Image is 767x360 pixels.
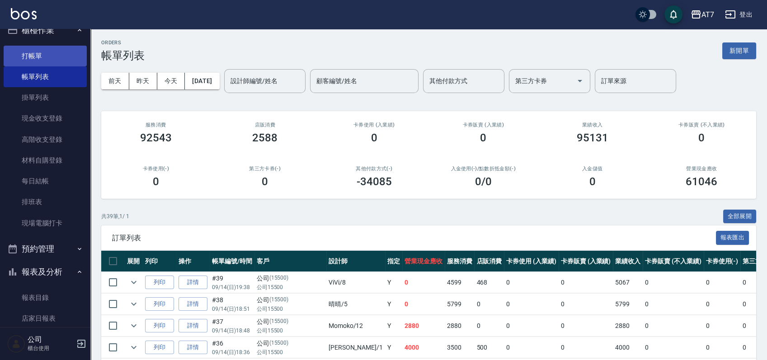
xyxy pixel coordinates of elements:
[179,341,207,355] a: 詳情
[577,131,608,144] h3: 95131
[210,251,254,272] th: 帳單編號/時間
[4,150,87,171] a: 材料自購登錄
[269,339,289,348] p: (15500)
[145,276,174,290] button: 列印
[129,73,157,89] button: 昨天
[112,166,200,172] h2: 卡券使用(-)
[269,317,289,327] p: (15500)
[658,122,746,128] h2: 卡券販賣 (不入業績)
[101,49,145,62] h3: 帳單列表
[559,272,613,293] td: 0
[221,122,309,128] h2: 店販消費
[257,348,324,356] p: 公司15500
[210,315,254,337] td: #37
[127,297,141,311] button: expand row
[643,294,703,315] td: 0
[643,315,703,337] td: 0
[326,315,385,337] td: Momoko /12
[504,251,559,272] th: 卡券使用 (入業績)
[326,337,385,358] td: [PERSON_NAME] /1
[252,131,278,144] h3: 2588
[28,344,74,352] p: 櫃台使用
[326,251,385,272] th: 設計師
[704,251,741,272] th: 卡券使用(-)
[4,46,87,66] a: 打帳單
[474,272,504,293] td: 468
[157,73,185,89] button: 今天
[704,315,741,337] td: 0
[643,272,703,293] td: 0
[257,339,324,348] div: 公司
[28,335,74,344] h5: 公司
[127,319,141,332] button: expand row
[127,276,141,289] button: expand row
[212,305,252,313] p: 09/14 (日) 18:51
[326,294,385,315] td: 晴晴 /5
[125,251,143,272] th: 展開
[257,327,324,335] p: 公司15500
[716,231,749,245] button: 報表匯出
[145,319,174,333] button: 列印
[385,294,402,315] td: Y
[559,337,613,358] td: 0
[4,192,87,212] a: 排班表
[643,251,703,272] th: 卡券販賣 (不入業績)
[613,272,643,293] td: 5067
[269,274,289,283] p: (15500)
[559,315,613,337] td: 0
[4,108,87,129] a: 現金收支登錄
[153,175,159,188] h3: 0
[140,131,172,144] h3: 92543
[504,315,559,337] td: 0
[212,327,252,335] p: 09/14 (日) 18:48
[504,337,559,358] td: 0
[504,294,559,315] td: 0
[445,251,475,272] th: 服務消費
[385,251,402,272] th: 指定
[589,175,596,188] h3: 0
[371,131,377,144] h3: 0
[257,295,324,305] div: 公司
[4,260,87,284] button: 報表及分析
[559,251,613,272] th: 卡券販賣 (入業績)
[480,131,486,144] h3: 0
[257,305,324,313] p: 公司15500
[385,272,402,293] td: Y
[176,251,210,272] th: 操作
[4,171,87,192] a: 每日結帳
[445,337,475,358] td: 3500
[722,42,756,59] button: 新開單
[440,122,527,128] h2: 卡券販賣 (入業績)
[210,337,254,358] td: #36
[704,337,741,358] td: 0
[722,46,756,55] a: 新開單
[210,272,254,293] td: #39
[145,341,174,355] button: 列印
[212,283,252,291] p: 09/14 (日) 19:38
[573,74,587,88] button: Open
[127,341,141,354] button: expand row
[402,294,445,315] td: 0
[269,295,289,305] p: (15500)
[143,251,176,272] th: 列印
[330,122,418,128] h2: 卡券使用 (入業績)
[402,251,445,272] th: 營業現金應收
[330,166,418,172] h2: 其他付款方式(-)
[613,315,643,337] td: 2880
[4,287,87,308] a: 報表目錄
[613,337,643,358] td: 4000
[701,9,714,20] div: AT7
[474,315,504,337] td: 0
[4,19,87,42] button: 櫃檯作業
[445,294,475,315] td: 5799
[4,129,87,150] a: 高階收支登錄
[686,175,717,188] h3: 61046
[179,297,207,311] a: 詳情
[257,274,324,283] div: 公司
[257,283,324,291] p: 公司15500
[716,233,749,242] a: 報表匯出
[664,5,682,23] button: save
[4,308,87,329] a: 店家日報表
[185,73,219,89] button: [DATE]
[7,335,25,353] img: Person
